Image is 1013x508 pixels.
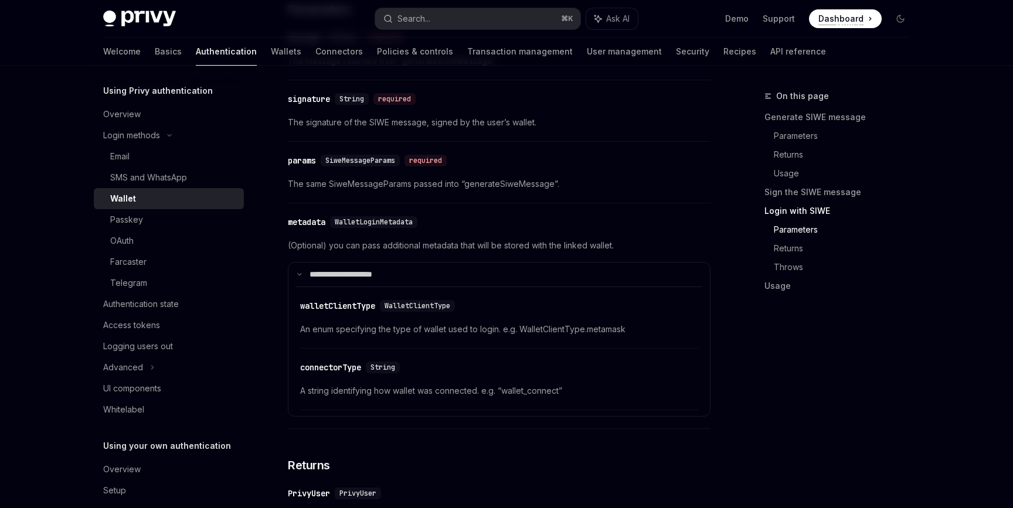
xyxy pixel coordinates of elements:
span: String [339,94,364,104]
div: Authentication state [103,297,179,311]
a: Connectors [315,37,363,66]
span: An enum specifying the type of wallet used to login. e.g. WalletClientType.metamask [300,322,698,336]
a: Sign the SIWE message [764,183,919,202]
div: Whitelabel [103,403,144,417]
div: PrivyUser [288,487,330,499]
span: SiweMessageParams [325,156,395,165]
button: Search...⌘K [375,8,580,29]
a: API reference [770,37,826,66]
a: Transaction management [467,37,573,66]
a: Dashboard [809,9,882,28]
a: Usage [764,277,919,295]
button: Toggle dark mode [891,9,910,28]
a: Wallet [94,188,244,209]
span: Dashboard [818,13,864,25]
a: Returns [774,145,919,164]
img: dark logo [103,11,176,27]
span: WalletClientType [385,301,450,311]
span: ⌘ K [561,14,573,23]
span: The signature of the SIWE message, signed by the user’s wallet. [288,115,711,129]
a: Passkey [94,209,244,230]
a: Access tokens [94,315,244,336]
span: PrivyUser [339,489,376,498]
div: params [288,155,316,166]
a: Email [94,146,244,167]
span: On this page [776,89,829,103]
div: Overview [103,462,141,476]
a: Usage [774,164,919,183]
div: Logging users out [103,339,173,353]
span: A string identifying how wallet was connected. e.g. “wallet_connect” [300,384,698,398]
a: Demo [725,13,749,25]
a: SMS and WhatsApp [94,167,244,188]
div: Search... [397,12,430,26]
a: Returns [774,239,919,258]
span: String [370,363,395,372]
a: Welcome [103,37,141,66]
a: Wallets [271,37,301,66]
div: Access tokens [103,318,160,332]
a: User management [587,37,662,66]
div: Advanced [103,360,143,374]
span: The same SiweMessageParams passed into “generateSiweMessage”. [288,177,711,191]
a: Recipes [723,37,756,66]
a: Parameters [774,220,919,239]
a: Telegram [94,272,244,294]
button: Ask AI [586,8,638,29]
div: walletClientType [300,300,375,312]
div: Email [110,149,130,163]
div: Setup [103,483,126,497]
span: WalletLoginMetadata [335,217,413,227]
div: Login methods [103,128,160,142]
a: Generate SIWE message [764,108,919,127]
span: (Optional) you can pass additional metadata that will be stored with the linked wallet. [288,238,711,253]
h5: Using Privy authentication [103,84,213,98]
div: metadata [288,216,325,228]
a: Logging users out [94,336,244,357]
div: Passkey [110,213,143,227]
div: UI components [103,381,161,396]
a: Setup [94,480,244,501]
a: Parameters [774,127,919,145]
a: OAuth [94,230,244,251]
a: Policies & controls [377,37,453,66]
a: Authentication state [94,294,244,315]
div: Telegram [110,276,147,290]
a: Support [763,13,795,25]
a: UI components [94,378,244,399]
a: Whitelabel [94,399,244,420]
a: Overview [94,459,244,480]
div: SMS and WhatsApp [110,171,187,185]
a: Login with SIWE [764,202,919,220]
a: Throws [774,258,919,277]
h5: Using your own authentication [103,439,231,453]
a: Basics [155,37,182,66]
div: OAuth [110,234,134,248]
div: required [404,155,447,166]
a: Security [676,37,709,66]
div: Overview [103,107,141,121]
span: Ask AI [606,13,630,25]
a: Overview [94,104,244,125]
div: required [373,93,416,105]
a: Authentication [196,37,257,66]
div: signature [288,93,330,105]
a: Farcaster [94,251,244,272]
span: Returns [288,457,330,473]
div: Wallet [110,192,136,206]
div: connectorType [300,362,361,373]
div: Farcaster [110,255,147,269]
